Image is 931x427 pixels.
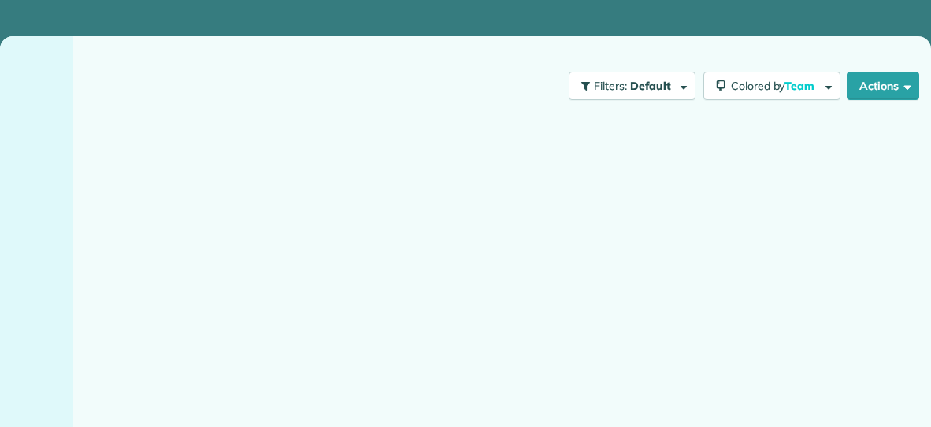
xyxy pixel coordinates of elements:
span: Filters: [594,79,627,93]
span: Team [784,79,817,93]
button: Colored byTeam [703,72,840,100]
button: Filters: Default [569,72,695,100]
a: Filters: Default [561,72,695,100]
button: Actions [847,72,919,100]
span: Default [630,79,672,93]
span: Colored by [731,79,820,93]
